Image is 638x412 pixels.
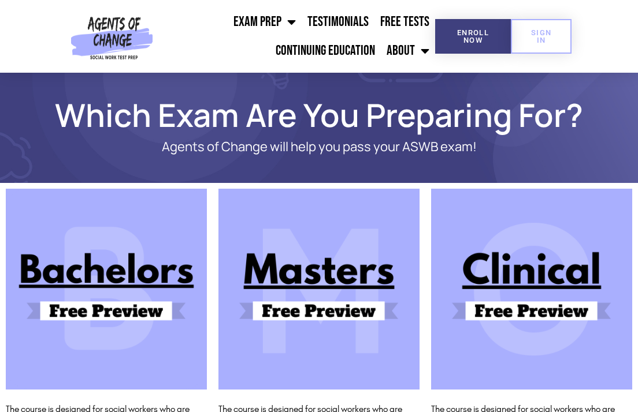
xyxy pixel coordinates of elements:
a: Free Tests [374,8,435,36]
p: Agents of Change will help you pass your ASWB exam! [75,140,563,154]
a: About [381,36,435,65]
span: Enroll Now [454,29,492,44]
a: Enroll Now [435,19,511,54]
a: SIGN IN [511,19,572,54]
a: Continuing Education [270,36,381,65]
a: Exam Prep [228,8,302,36]
nav: Menu [157,8,435,65]
h1: Which Exam Are You Preparing For? [29,102,609,128]
span: SIGN IN [529,29,553,44]
a: Testimonials [302,8,374,36]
